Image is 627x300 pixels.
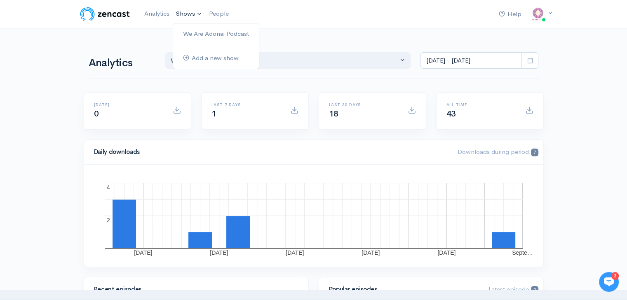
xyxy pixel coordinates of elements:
[329,102,398,107] h6: Last 30 days
[11,141,154,151] p: Find an answer quickly
[512,249,533,256] text: Septe…
[165,52,411,69] button: We Are Adonai Podcast
[495,5,525,23] a: Help
[134,249,152,256] text: [DATE]
[211,109,216,119] span: 1
[94,286,294,293] h4: Recent episodes
[13,109,152,126] button: New conversation
[94,149,448,156] h4: Daily downloads
[420,52,522,69] input: analytics date range selector
[141,5,173,23] a: Analytics
[286,249,304,256] text: [DATE]
[446,102,515,107] h6: All time
[362,249,380,256] text: [DATE]
[107,184,110,191] text: 4
[89,57,155,69] h1: Analytics
[329,109,338,119] span: 18
[94,102,163,107] h6: [DATE]
[12,55,153,94] h2: Just let us know if you need anything and we'll be happy to help! 🙂
[437,249,456,256] text: [DATE]
[530,6,546,22] img: ...
[211,102,280,107] h6: Last 7 days
[488,285,538,293] span: Latest episode:
[446,109,456,119] span: 43
[458,148,538,156] span: Downloads during period:
[329,286,479,293] h4: Popular episodes
[94,174,533,257] svg: A chart.
[173,51,259,65] a: Add a new show
[79,6,131,22] img: ZenCast Logo
[531,149,538,156] span: 7
[173,27,259,41] a: We Are Adonai Podcast
[94,109,99,119] span: 0
[210,249,228,256] text: [DATE]
[107,217,110,223] text: 2
[531,286,538,294] span: 0
[53,114,99,121] span: New conversation
[173,5,206,23] a: Shows
[599,272,619,292] iframe: gist-messenger-bubble-iframe
[171,56,398,65] div: We Are Adonai Podcast
[12,40,153,53] h1: Hi Elysse 👋
[173,23,259,69] ul: Shows
[24,155,147,171] input: Search articles
[206,5,232,23] a: People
